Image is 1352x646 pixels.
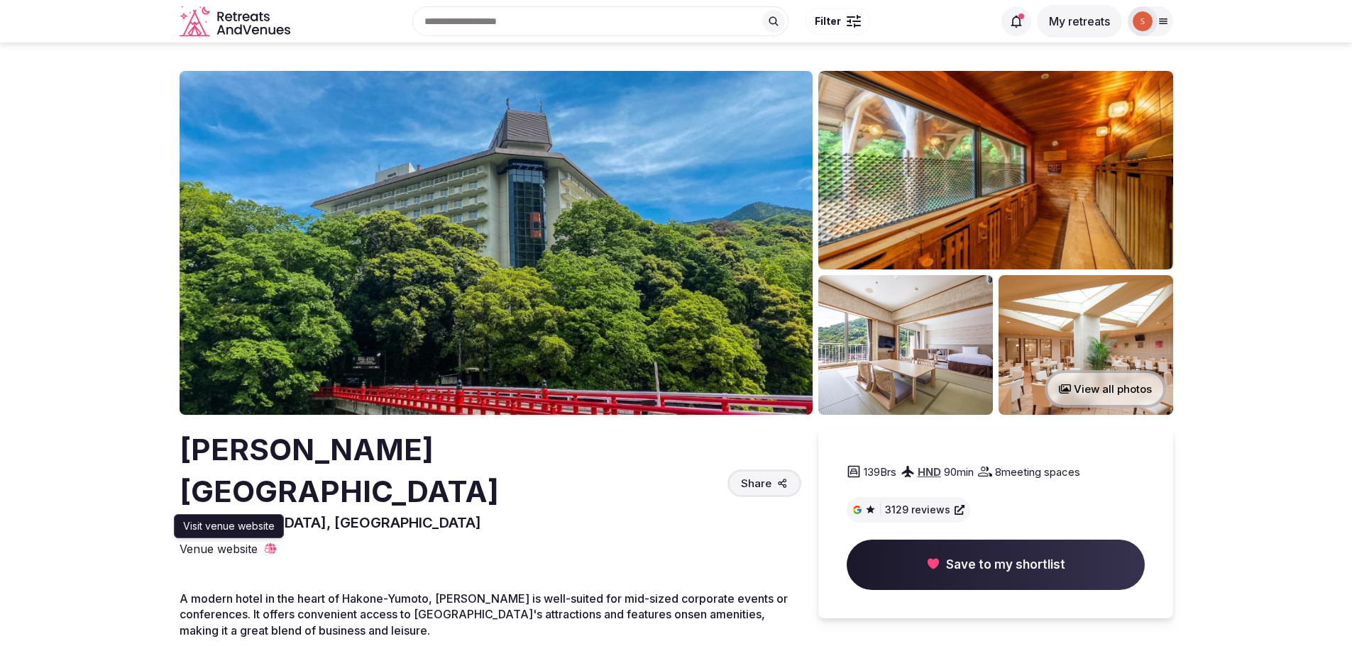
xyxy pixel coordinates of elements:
span: Filter [815,14,841,28]
button: View all photos [1045,370,1166,408]
img: Venue cover photo [180,71,813,415]
a: My retreats [1037,14,1122,28]
button: Share [727,469,801,497]
a: Venue website [180,541,277,557]
img: Venue gallery photo [818,71,1173,269]
svg: Retreats and Venues company logo [180,6,293,38]
span: 8 meeting spaces [995,464,1080,479]
img: Venue gallery photo [999,275,1173,415]
span: 3129 reviews [885,503,950,517]
span: A modern hotel in the heart of Hakone-Yumoto, [PERSON_NAME] is well-suited for mid-sized corporat... [180,591,788,637]
span: 139 Brs [864,464,896,479]
h2: [PERSON_NAME][GEOGRAPHIC_DATA] [180,429,722,513]
span: [GEOGRAPHIC_DATA], [GEOGRAPHIC_DATA] [180,514,481,531]
span: Venue website [180,541,258,557]
a: |3129 reviews [852,503,964,517]
button: Filter [806,8,870,35]
span: 90 min [944,464,974,479]
a: Visit the homepage [180,6,293,38]
span: Save to my shortlist [946,557,1065,574]
span: | [879,503,882,517]
button: My retreats [1037,5,1122,38]
p: Visit venue website [183,519,275,533]
a: HND [918,465,941,479]
img: stefanie.just [1133,11,1153,31]
span: Share [741,476,771,491]
img: Venue gallery photo [818,275,993,415]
